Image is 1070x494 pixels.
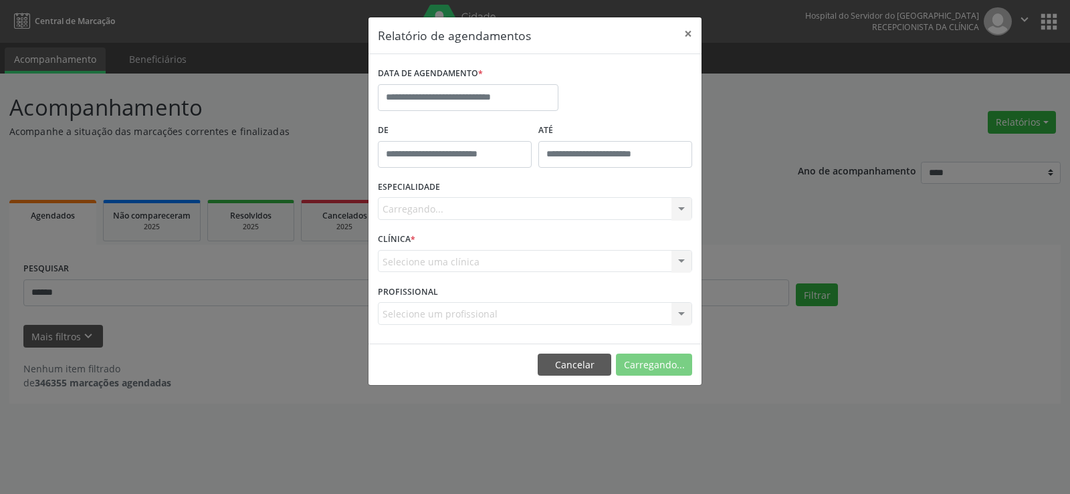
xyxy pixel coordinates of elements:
button: Carregando... [616,354,692,376]
button: Close [675,17,702,50]
label: ESPECIALIDADE [378,177,440,198]
label: DATA DE AGENDAMENTO [378,64,483,84]
label: CLÍNICA [378,229,415,250]
button: Cancelar [538,354,611,376]
label: PROFISSIONAL [378,281,438,302]
label: ATÉ [538,120,692,141]
label: De [378,120,532,141]
h5: Relatório de agendamentos [378,27,531,44]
